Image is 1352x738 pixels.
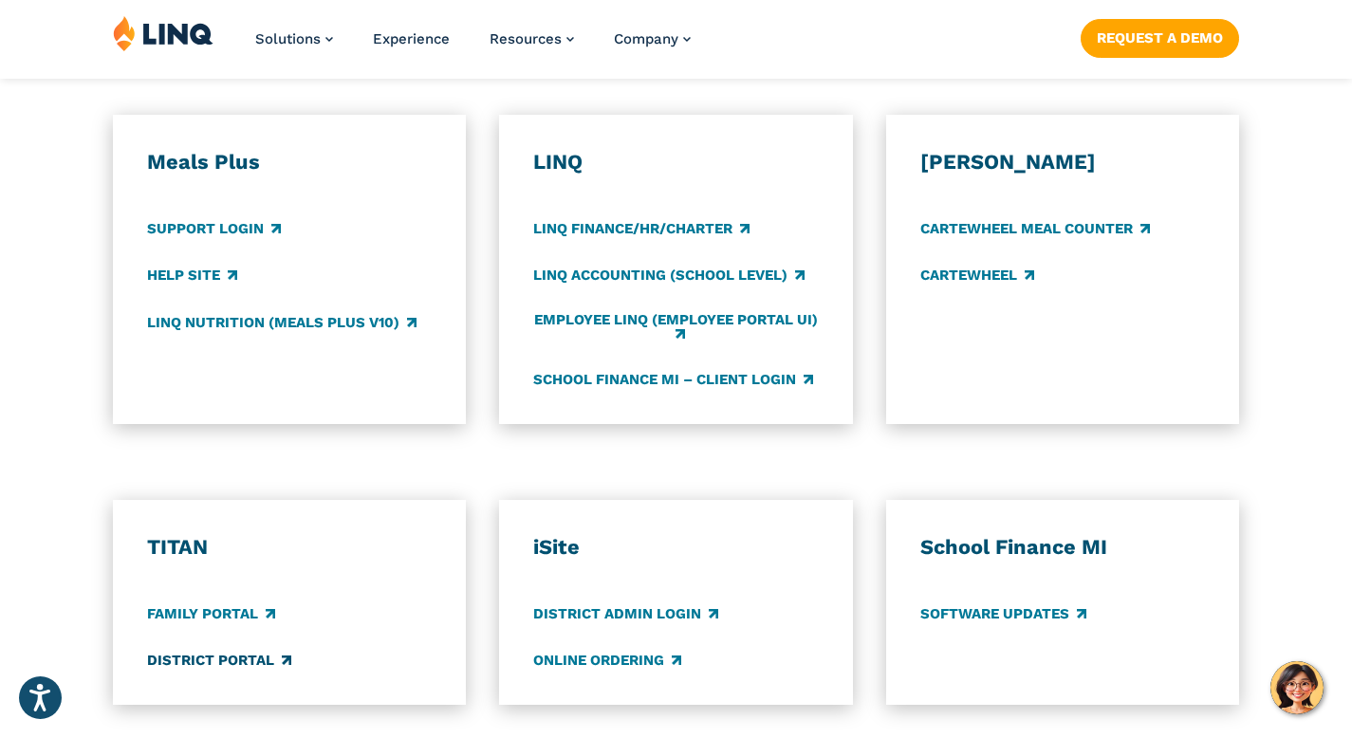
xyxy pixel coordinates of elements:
span: Resources [490,30,562,47]
a: Resources [490,30,574,47]
button: Hello, have a question? Let’s chat. [1270,661,1324,714]
a: Employee LINQ (Employee Portal UI) [533,312,819,343]
h3: School Finance MI [920,534,1206,561]
a: LINQ Nutrition (Meals Plus v10) [147,312,417,333]
span: Company [614,30,678,47]
h3: [PERSON_NAME] [920,149,1206,175]
a: School Finance MI – Client Login [533,369,813,390]
a: District Admin Login [533,603,718,624]
a: CARTEWHEEL [920,266,1034,286]
a: Company [614,30,691,47]
h3: TITAN [147,534,433,561]
h3: LINQ [533,149,819,175]
a: Software Updates [920,603,1086,624]
img: LINQ | K‑12 Software [113,15,213,51]
a: LINQ Finance/HR/Charter [533,218,750,239]
a: LINQ Accounting (school level) [533,266,805,286]
a: Support Login [147,218,281,239]
span: Solutions [255,30,321,47]
a: District Portal [147,650,291,671]
a: Experience [373,30,450,47]
a: Family Portal [147,603,275,624]
h3: iSite [533,534,819,561]
h3: Meals Plus [147,149,433,175]
a: Solutions [255,30,333,47]
a: Help Site [147,266,237,286]
a: Online Ordering [533,650,681,671]
nav: Primary Navigation [255,15,691,78]
nav: Button Navigation [1081,15,1239,57]
a: Request a Demo [1081,19,1239,57]
a: CARTEWHEEL Meal Counter [920,218,1150,239]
